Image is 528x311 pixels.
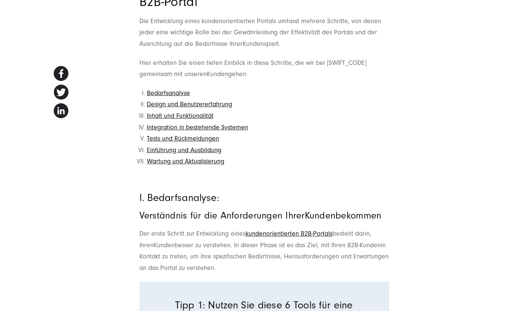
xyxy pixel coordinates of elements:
[147,146,221,154] a: Einführung und Ausbildung
[147,135,219,142] a: Tests und Rückmeldungen
[246,230,332,238] a: kundenorientierten B2B-Portals
[54,103,69,118] img: Share on linkedin
[147,123,248,131] a: Integration in bestehende Systemen
[154,241,175,249] span: Kunden
[54,85,69,99] img: Share on twitter
[54,66,69,81] img: Share on facebook
[139,211,389,221] h4: Verständnis für die Anforderungen Ihrer bekommen
[139,16,389,50] p: Die Entwicklung eines kundenorientierten Portals umfasst mehrere Schritte, von denen jeder eine w...
[147,100,232,108] a: Design und Benutzererfahrung
[139,228,389,274] p: Der erste Schritt zur Entwicklung eines besteht darin, Ihren besser zu verstehen. In dieser Phase...
[147,89,190,97] a: Bedarfsanalyse
[207,70,228,78] span: Kunden
[147,157,224,165] a: Wartung und Aktualisierung
[147,112,214,120] a: Inhalt und Funktionalität
[243,40,264,48] span: Kunden
[139,193,389,203] h3: I. Bedarfsanalyse:
[360,241,381,249] span: Kunden
[139,57,389,80] p: Hier erhalten Sie einen tiefen Einblick in diese Schritte, die wir bei [SWIFT_CODE] gemeinsam mit...
[305,210,336,221] span: Kunden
